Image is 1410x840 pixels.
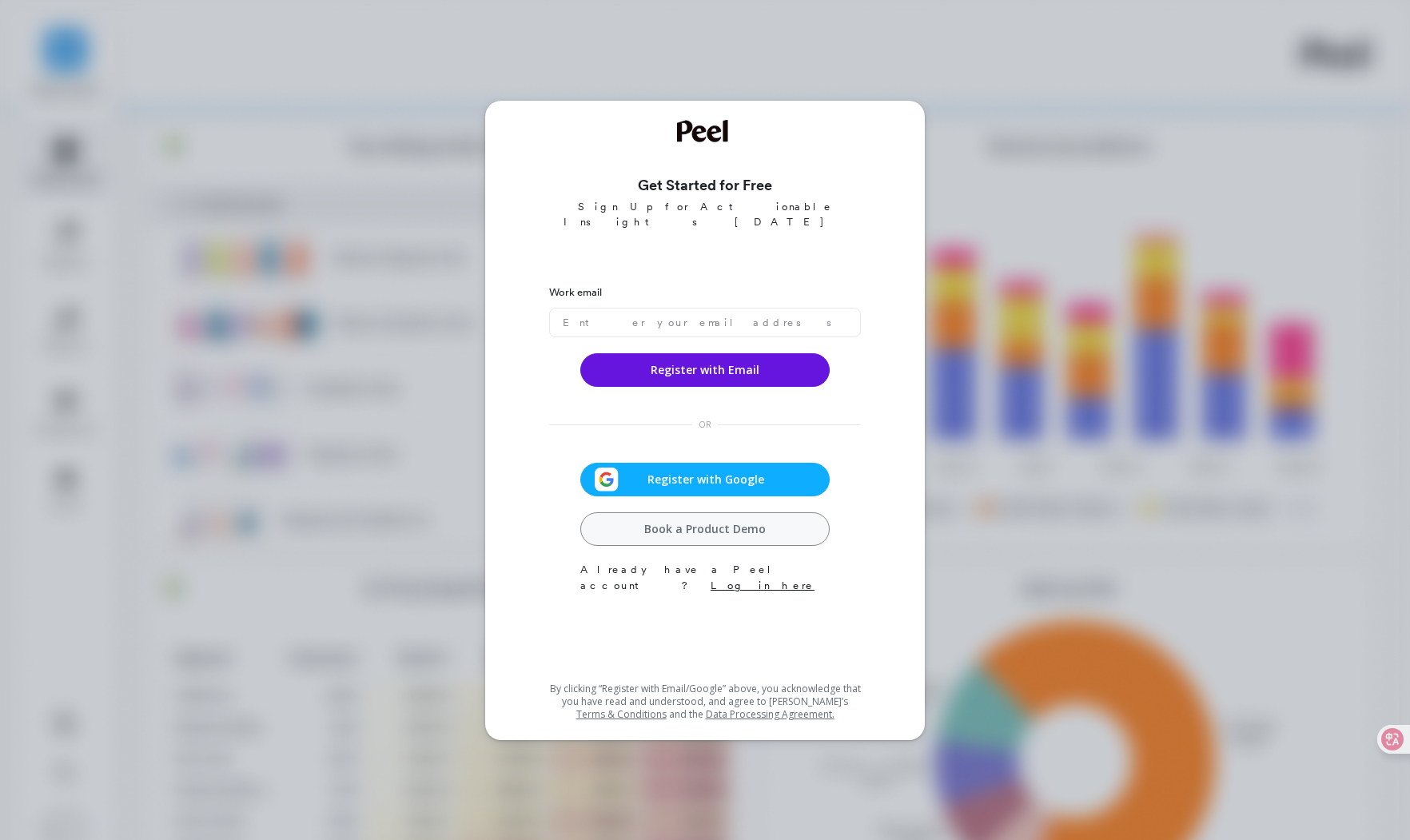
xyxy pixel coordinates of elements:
a: Data Processing Agreement. [706,707,834,721]
button: Register with Email [580,353,830,387]
a: Terms & Conditions [576,707,667,721]
img: Welcome to Peel [677,120,733,142]
a: Log in here [711,579,815,591]
a: Book a Product Demo [580,512,830,546]
span: OR [699,419,711,431]
input: Enter your email address [549,308,861,337]
p: Sign Up for Actionable Insights [DATE] [549,199,861,230]
p: Already have a Peel account? [580,562,830,593]
span: Register with Google [619,472,793,488]
h3: Get Started for Free [549,174,861,196]
p: By clicking “Register with Email/Google” above, you acknowledge that you have read and understood... [549,683,861,721]
label: Work email [549,285,861,301]
button: Register with Google [580,463,830,496]
img: svg+xml;base64,PHN2ZyB3aWR0aD0iMzIiIGhlaWdodD0iMzIiIHZpZXdCb3g9IjAgMCAzMiAzMiIgZmlsbD0ibm9uZSIgeG... [595,468,619,492]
